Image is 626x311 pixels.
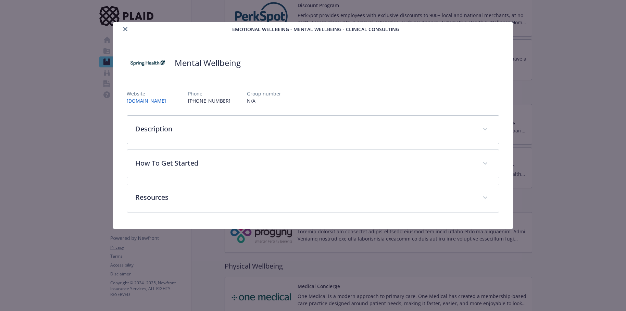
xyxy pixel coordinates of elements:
[127,184,499,212] div: Resources
[127,53,168,73] img: Spring Health
[135,192,474,203] p: Resources
[135,124,474,134] p: Description
[135,158,474,168] p: How To Get Started
[127,116,499,144] div: Description
[175,57,241,69] h2: Mental Wellbeing
[121,25,129,33] button: close
[188,97,230,104] p: [PHONE_NUMBER]
[127,98,172,104] a: [DOMAIN_NAME]
[127,90,172,97] p: Website
[127,150,499,178] div: How To Get Started
[188,90,230,97] p: Phone
[63,22,563,229] div: details for plan Emotional Wellbeing - Mental Wellbeing - Clinical Consulting
[247,90,281,97] p: Group number
[232,26,399,33] span: Emotional Wellbeing - Mental Wellbeing - Clinical Consulting
[247,97,281,104] p: N/A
